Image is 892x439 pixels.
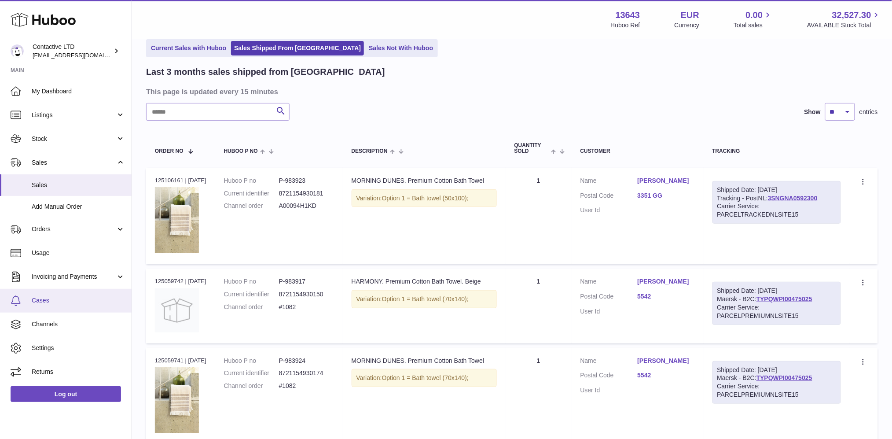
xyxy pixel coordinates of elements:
[580,292,638,303] dt: Postal Code
[807,21,881,30] span: AVAILABLE Stock Total
[768,195,818,202] a: 3SNGNA0592300
[32,111,116,119] span: Listings
[148,41,229,55] a: Current Sales with Huboo
[580,206,638,214] dt: User Id
[33,52,129,59] span: [EMAIL_ADDRESS][DOMAIN_NAME]
[807,9,881,30] a: 32,527.30 AVAILABLE Stock Total
[224,369,279,377] dt: Current identifier
[717,366,836,374] div: Shipped Date: [DATE]
[638,292,695,301] a: 5542
[224,303,279,311] dt: Channel order
[638,192,695,200] a: 3351 GG
[32,320,125,328] span: Channels
[279,303,334,311] dd: #1082
[756,295,812,303] a: TYPQWPI00475025
[279,202,334,210] dd: A00094H1KD
[712,361,841,404] div: Maersk - B2C:
[580,307,638,316] dt: User Id
[146,66,385,78] h2: Last 3 months sales shipped from [GEOGRAPHIC_DATA]
[32,135,116,143] span: Stock
[832,9,871,21] span: 32,527.30
[352,369,497,387] div: Variation:
[712,282,841,325] div: Maersk - B2C:
[712,181,841,224] div: Tracking - PostNL:
[279,277,334,286] dd: P-983917
[734,21,773,30] span: Total sales
[33,43,112,59] div: Contactive LTD
[804,108,821,116] label: Show
[279,382,334,390] dd: #1082
[32,249,125,257] span: Usage
[155,357,206,365] div: 125059741 | [DATE]
[638,357,695,365] a: [PERSON_NAME]
[11,44,24,58] img: soul@SOWLhome.com
[224,382,279,390] dt: Channel order
[580,148,695,154] div: Customer
[352,177,497,185] div: MORNING DUNES. Premium Cotton Bath Towel
[506,168,572,264] td: 1
[734,9,773,30] a: 0.00 Total sales
[717,303,836,320] div: Carrier Service: PARCELPREMIUMNLSITE15
[717,202,836,219] div: Carrier Service: PARCELTRACKEDNLSITE15
[746,9,763,21] span: 0.00
[32,159,116,167] span: Sales
[506,269,572,343] td: 1
[681,9,699,21] strong: EUR
[279,290,334,299] dd: 8721154930150
[717,382,836,399] div: Carrier Service: PARCELPREMIUMNLSITE15
[32,225,116,233] span: Orders
[580,357,638,367] dt: Name
[32,368,125,376] span: Returns
[382,374,469,381] span: Option 1 = Bath towel (70x140);
[32,344,125,352] span: Settings
[675,21,700,30] div: Currency
[146,87,876,96] h3: This page is updated every 15 minutes
[155,177,206,184] div: 125106161 | [DATE]
[382,295,469,303] span: Option 1 = Bath towel (70x140);
[580,371,638,382] dt: Postal Code
[611,21,640,30] div: Huboo Ref
[155,187,199,253] img: morning_dunes_premium_cotton_bath_towel_2.jpg
[859,108,878,116] span: entries
[224,177,279,185] dt: Huboo P no
[224,189,279,198] dt: Current identifier
[32,87,125,96] span: My Dashboard
[11,386,121,402] a: Log out
[382,195,469,202] span: Option 1 = Bath towel (50x100);
[32,181,125,189] span: Sales
[717,287,836,295] div: Shipped Date: [DATE]
[224,202,279,210] dt: Channel order
[224,357,279,365] dt: Huboo P no
[155,277,206,285] div: 125059742 | [DATE]
[712,148,841,154] div: Tracking
[580,277,638,288] dt: Name
[616,9,640,21] strong: 13643
[279,177,334,185] dd: P-983923
[32,203,125,211] span: Add Manual Order
[279,189,334,198] dd: 8721154930181
[514,143,549,154] span: Quantity Sold
[580,386,638,395] dt: User Id
[155,288,199,332] img: no-photo.jpg
[580,192,638,202] dt: Postal Code
[32,296,125,305] span: Cases
[638,371,695,380] a: 5542
[366,41,436,55] a: Sales Not With Huboo
[638,177,695,185] a: [PERSON_NAME]
[352,189,497,207] div: Variation:
[279,357,334,365] dd: P-983924
[279,369,334,377] dd: 8721154930174
[224,277,279,286] dt: Huboo P no
[224,148,258,154] span: Huboo P no
[580,177,638,187] dt: Name
[638,277,695,286] a: [PERSON_NAME]
[155,148,184,154] span: Order No
[756,374,812,381] a: TYPQWPI00475025
[352,357,497,365] div: MORNING DUNES. Premium Cotton Bath Towel
[224,290,279,299] dt: Current identifier
[352,277,497,286] div: HARMONY. Premium Cotton Bath Towel. Beige
[231,41,364,55] a: Sales Shipped From [GEOGRAPHIC_DATA]
[352,290,497,308] div: Variation:
[352,148,388,154] span: Description
[32,273,116,281] span: Invoicing and Payments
